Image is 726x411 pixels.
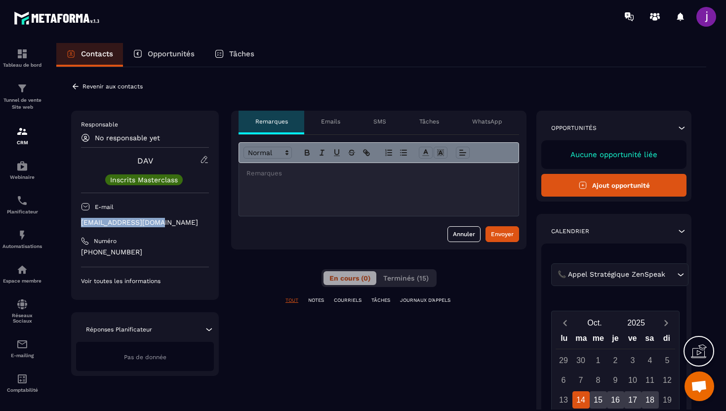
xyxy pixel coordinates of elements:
p: Inscrits Masterclass [110,176,178,183]
img: automations [16,229,28,241]
div: 1 [590,352,607,369]
button: Open months overlay [574,314,615,331]
div: 3 [624,352,642,369]
p: Webinaire [2,174,42,180]
a: schedulerschedulerPlanificateur [2,187,42,222]
p: Revenir aux contacts [82,83,143,90]
button: En cours (0) [323,271,376,285]
p: COURRIELS [334,297,362,304]
div: ve [624,331,641,349]
p: Voir toutes les informations [81,277,209,285]
button: Ajout opportunité [541,174,686,197]
span: En cours (0) [329,274,370,282]
div: Ouvrir le chat [685,371,714,401]
p: Comptabilité [2,387,42,393]
img: formation [16,125,28,137]
span: Terminés (15) [383,274,429,282]
div: 2 [607,352,624,369]
div: 16 [607,391,624,409]
button: Previous month [556,316,574,329]
a: automationsautomationsEspace membre [2,256,42,291]
a: automationsautomationsWebinaire [2,153,42,187]
p: TÂCHES [371,297,390,304]
div: 19 [659,391,676,409]
p: Tâches [419,118,439,125]
p: Contacts [81,49,113,58]
p: Numéro [94,237,117,245]
p: Opportunités [551,124,597,132]
a: social-networksocial-networkRéseaux Sociaux [2,291,42,331]
a: formationformationTunnel de vente Site web [2,75,42,118]
p: Tableau de bord [2,62,42,68]
img: automations [16,264,28,276]
input: Search for option [667,269,675,280]
button: Terminés (15) [377,271,435,285]
p: E-mailing [2,353,42,358]
a: formationformationCRM [2,118,42,153]
a: formationformationTableau de bord [2,41,42,75]
p: Planificateur [2,209,42,214]
p: Opportunités [148,49,195,58]
img: accountant [16,373,28,385]
p: WhatsApp [472,118,502,125]
a: DAV [137,156,153,165]
a: automationsautomationsAutomatisations [2,222,42,256]
p: [EMAIL_ADDRESS][DOMAIN_NAME] [81,218,209,227]
p: E-mail [95,203,114,211]
button: Open years overlay [615,314,657,331]
div: sa [641,331,658,349]
img: scheduler [16,195,28,206]
div: 17 [624,391,642,409]
div: Search for option [551,263,688,286]
p: Automatisations [2,244,42,249]
div: Envoyer [491,229,514,239]
button: Envoyer [485,226,519,242]
p: SMS [373,118,386,125]
p: Réseaux Sociaux [2,313,42,324]
div: ma [573,331,590,349]
button: Annuler [447,226,481,242]
p: NOTES [308,297,324,304]
a: Tâches [204,43,264,67]
img: formation [16,48,28,60]
img: social-network [16,298,28,310]
a: accountantaccountantComptabilité [2,366,42,400]
p: Tâches [229,49,254,58]
div: 15 [590,391,607,409]
div: 29 [555,352,572,369]
p: Responsable [81,121,209,128]
div: 7 [572,371,590,389]
p: TOUT [285,297,298,304]
div: 5 [659,352,676,369]
div: me [590,331,607,349]
div: 13 [555,391,572,409]
p: Tunnel de vente Site web [2,97,42,111]
img: automations [16,160,28,172]
p: Emails [321,118,340,125]
p: Réponses Planificateur [86,326,152,333]
div: je [607,331,624,349]
img: formation [16,82,28,94]
div: 30 [572,352,590,369]
div: lu [556,331,573,349]
div: 9 [607,371,624,389]
div: 4 [642,352,659,369]
span: 📞 Appel Stratégique ZenSpeak [555,269,667,280]
p: Calendrier [551,227,589,235]
a: emailemailE-mailing [2,331,42,366]
img: logo [14,9,103,27]
p: JOURNAUX D'APPELS [400,297,450,304]
div: 14 [572,391,590,409]
div: 6 [555,371,572,389]
div: 10 [624,371,642,389]
a: Contacts [56,43,123,67]
button: Next month [657,316,675,329]
div: 8 [590,371,607,389]
p: CRM [2,140,42,145]
p: Espace membre [2,278,42,284]
div: 11 [642,371,659,389]
p: [PHONE_NUMBER] [81,247,209,257]
div: 18 [642,391,659,409]
div: di [658,331,675,349]
div: 12 [659,371,676,389]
